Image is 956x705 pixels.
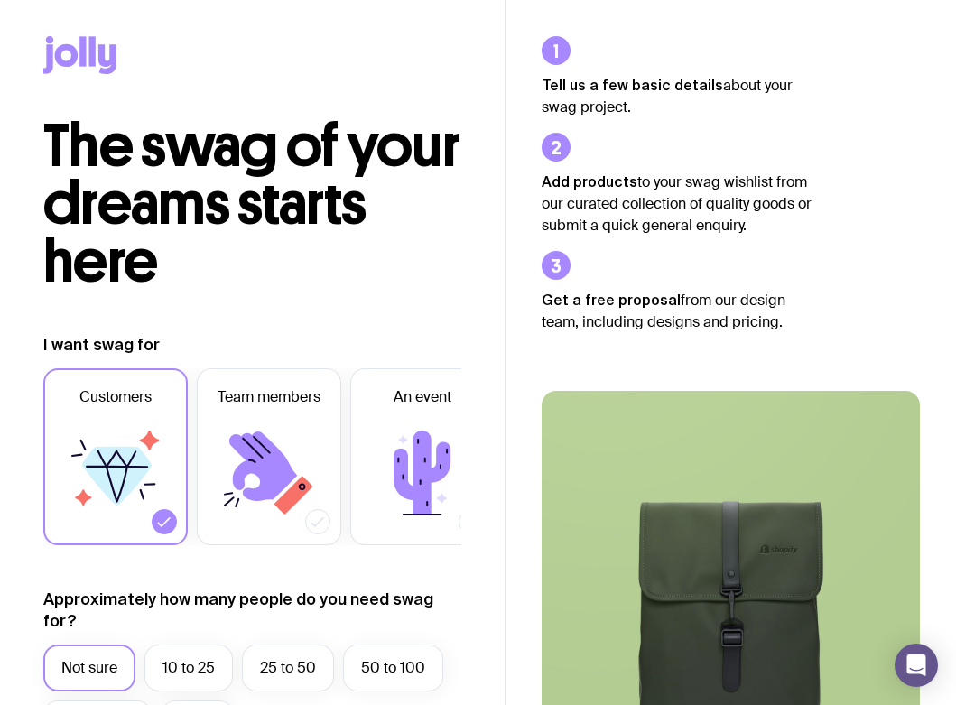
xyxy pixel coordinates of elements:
span: Team members [218,386,320,408]
span: Customers [79,386,152,408]
label: Not sure [43,645,135,691]
label: 25 to 50 [242,645,334,691]
p: from our design team, including designs and pricing. [542,289,812,333]
strong: Get a free proposal [542,292,681,308]
label: Approximately how many people do you need swag for? [43,589,461,632]
label: 10 to 25 [144,645,233,691]
span: An event [394,386,451,408]
strong: Tell us a few basic details [542,77,723,93]
p: to your swag wishlist from our curated collection of quality goods or submit a quick general enqu... [542,171,812,237]
div: Open Intercom Messenger [895,644,938,687]
strong: Add products [542,173,637,190]
span: The swag of your dreams starts here [43,110,459,297]
p: about your swag project. [542,74,812,118]
label: I want swag for [43,334,160,356]
label: 50 to 100 [343,645,443,691]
